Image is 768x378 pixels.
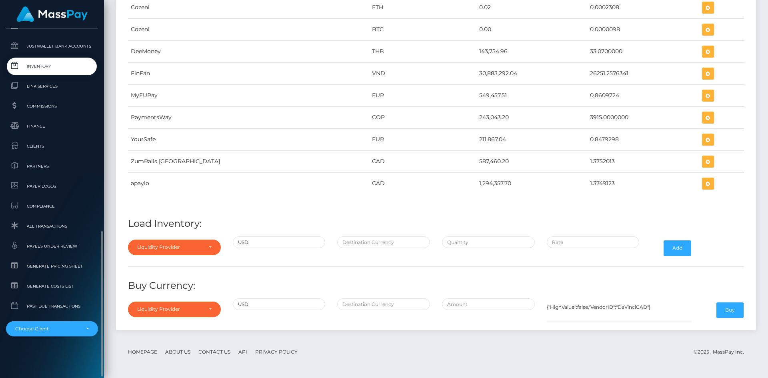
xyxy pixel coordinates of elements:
td: EUR [369,128,476,150]
a: Privacy Policy [252,346,301,358]
td: 211,867.04 [476,128,587,150]
td: BTC [369,18,476,40]
span: Inventory [9,62,95,71]
a: API [235,346,250,358]
span: All Transactions [9,222,95,231]
textarea: {"HighValue":false,"VendorID":"DaVinciCAD"} [547,298,692,322]
td: 1.3749123 [587,172,699,194]
a: Generate Pricing Sheet [6,258,98,275]
a: JustWallet Bank Accounts [6,38,98,55]
input: Destination Currency [337,236,430,248]
td: 0.00 [476,18,587,40]
span: Finance [9,122,95,131]
div: Liquidity Provider [137,244,202,250]
h4: Load Inventory: [128,217,744,231]
span: Past Due Transactions [9,302,95,311]
a: Clients [6,138,98,155]
td: 143,754.96 [476,40,587,62]
a: Payees under Review [6,238,98,255]
input: Rate [547,236,640,248]
td: 30,883,292.04 [476,62,587,84]
input: Source Currency [233,236,326,248]
span: Clients [9,142,95,151]
td: DeeMoney [128,40,369,62]
a: Partners [6,158,98,175]
td: 587,460.20 [476,150,587,172]
td: MyEUPay [128,84,369,106]
input: Destination Currency [337,298,430,310]
td: 3915.0000000 [587,106,699,128]
span: JustWallet Bank Accounts [9,42,95,51]
td: CAD [369,172,476,194]
input: Source Currency [233,298,326,310]
button: Liquidity Provider [128,240,221,255]
td: CAD [369,150,476,172]
td: YourSafe [128,128,369,150]
td: VND [369,62,476,84]
img: MassPay Logo [16,6,88,22]
div: Liquidity Provider [137,306,202,312]
div: Choose Client [15,326,80,332]
input: Amount [442,298,535,310]
button: Liquidity Provider [128,302,221,317]
span: Partners [9,162,95,171]
a: All Transactions [6,218,98,235]
td: 26251.2576341 [587,62,699,84]
td: Cozeni [128,18,369,40]
td: FinFan [128,62,369,84]
button: Choose Client [6,321,98,336]
span: Payer Logos [9,182,95,191]
h4: Buy Currency: [128,279,744,293]
a: Payer Logos [6,178,98,195]
td: 243,043.20 [476,106,587,128]
a: About Us [162,346,194,358]
span: Payees under Review [9,242,95,251]
td: PaymentsWay [128,106,369,128]
span: Generate Pricing Sheet [9,262,95,271]
td: 1,294,357.70 [476,172,587,194]
td: COP [369,106,476,128]
a: Inventory [6,58,98,75]
a: Finance [6,118,98,135]
button: Buy [716,302,744,318]
button: Add [664,240,691,256]
input: Quantity [442,236,535,248]
span: Compliance [9,202,95,211]
td: 33.0700000 [587,40,699,62]
td: 0.8609724 [587,84,699,106]
td: 0.8479298 [587,128,699,150]
a: Commissions [6,98,98,115]
span: Generate Costs List [9,282,95,291]
a: Generate Costs List [6,278,98,295]
a: Compliance [6,198,98,215]
td: ZumRails [GEOGRAPHIC_DATA] [128,150,369,172]
a: Link Services [6,78,98,95]
a: Homepage [125,346,160,358]
td: apaylo [128,172,369,194]
td: 1.3752013 [587,150,699,172]
span: Link Services [9,82,95,91]
td: EUR [369,84,476,106]
td: 549,457.51 [476,84,587,106]
span: Commissions [9,102,95,111]
a: Past Due Transactions [6,298,98,315]
a: Contact Us [195,346,234,358]
td: THB [369,40,476,62]
td: 0.0000098 [587,18,699,40]
div: © 2025 , MassPay Inc. [694,348,750,356]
